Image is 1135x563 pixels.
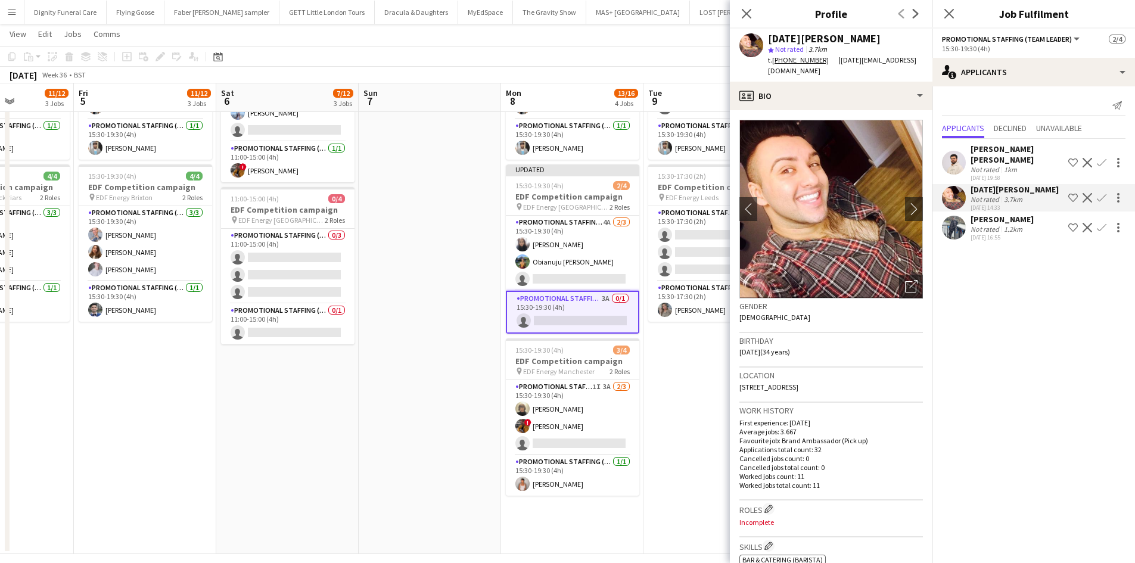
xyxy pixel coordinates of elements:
button: LOST [PERSON_NAME] 30K product trial [690,1,829,24]
app-job-card: 15:30-17:30 (2h)1/4EDF Competition campaign EDF Energy Leeds2 RolesPromotional Staffing (Flyering... [648,164,782,322]
span: Mon [506,88,521,98]
span: 15:30-17:30 (2h) [658,172,706,181]
span: 15:30-19:30 (4h) [515,346,564,354]
span: 13/16 [614,89,638,98]
span: 15:30-19:30 (4h) [88,172,136,181]
span: 3/4 [613,346,630,354]
span: Promotional Staffing (Team Leader) [942,35,1072,43]
app-card-role: Promotional Staffing (Flyering Staff)3/315:30-19:30 (4h)[PERSON_NAME][PERSON_NAME][PERSON_NAME] [79,206,212,281]
h3: Roles [739,503,923,515]
div: [DATE][PERSON_NAME] [971,184,1059,195]
span: 5 [77,94,88,108]
span: ! [524,419,531,426]
span: 7 [362,94,378,108]
span: 6 [219,94,234,108]
p: First experience: [DATE] [739,418,923,427]
div: 1.2km [1002,225,1025,234]
div: [DATE] 16:55 [971,234,1034,241]
p: Favourite job: Brand Ambassador (Pick up) [739,436,923,445]
app-card-role: Promotional Staffing (Team Leader)1/111:00-15:00 (4h)![PERSON_NAME] [221,142,355,182]
span: 7/12 [333,89,353,98]
app-job-card: 15:30-19:30 (4h)3/4EDF Competition campaign EDF Energy Manchester2 RolesPromotional Staffing (Fly... [506,338,639,496]
app-card-role: Promotional Staffing (Flyering Staff)4A2/315:30-19:30 (4h)[PERSON_NAME]Obianuju [PERSON_NAME] [506,216,639,291]
div: Not rated [971,165,1002,174]
app-card-role: Promotional Staffing (Team Leader)1/115:30-19:30 (4h)[PERSON_NAME] [648,119,782,160]
span: Comms [94,29,120,39]
span: Fri [79,88,88,98]
span: [DEMOGRAPHIC_DATA] [739,313,810,322]
app-card-role: Promotional Staffing (Team Leader)1/115:30-19:30 (4h)[PERSON_NAME] [506,455,639,496]
span: View [10,29,26,39]
app-card-role: Promotional Staffing (Team Leader)3A0/115:30-19:30 (4h) [506,291,639,334]
a: [PHONE_NUMBER] [772,55,839,64]
span: 0/4 [328,194,345,203]
span: 2 Roles [610,203,630,211]
span: 2 Roles [325,216,345,225]
div: [PERSON_NAME] [971,214,1034,225]
span: 3.7km [806,45,829,54]
div: Not rated [971,195,1002,204]
div: Applicants [932,58,1135,86]
h3: EDF Competition campaign [79,182,212,192]
span: EDF Energy Leeds [666,193,719,202]
div: Bio [730,82,932,110]
div: [DATE] 14:33 [971,204,1059,211]
div: Updated15:30-19:30 (4h)2/4EDF Competition campaign EDF Energy [GEOGRAPHIC_DATA]2 RolesPromotional... [506,164,639,334]
div: 1km [1002,165,1019,174]
span: Declined [994,124,1027,132]
p: Cancelled jobs total count: 0 [739,463,923,472]
div: [PERSON_NAME] [PERSON_NAME] [971,144,1064,165]
span: 2 Roles [182,193,203,202]
span: 9 [646,94,662,108]
a: Jobs [59,26,86,42]
h3: Location [739,370,923,381]
button: Promotional Staffing (Team Leader) [942,35,1081,43]
div: [DATE][PERSON_NAME] [768,33,881,44]
span: 2 Roles [40,193,60,202]
a: Edit [33,26,57,42]
span: Not rated [775,45,804,54]
div: 3 Jobs [334,99,353,108]
div: 3 Jobs [45,99,68,108]
span: EDF Energy Manchester [523,367,595,376]
h3: Job Fulfilment [932,6,1135,21]
span: Edit [38,29,52,39]
span: 4/4 [186,172,203,181]
span: 2 Roles [610,367,630,376]
h3: EDF Competition campaign [221,204,355,215]
app-card-role: Promotional Staffing (Team Leader)1/115:30-19:30 (4h)[PERSON_NAME] [506,119,639,160]
span: ! [240,163,247,170]
button: Dignity Funeral Care [24,1,107,24]
span: 15:30-19:30 (4h) [515,181,564,190]
app-job-card: 15:30-19:30 (4h)4/4EDF Competition campaign EDF Energy Brixton2 RolesPromotional Staffing (Flyeri... [79,164,212,322]
button: Flying Goose [107,1,164,24]
span: 8 [504,94,521,108]
div: 3.7km [1002,195,1025,204]
app-card-role: Promotional Staffing (Team Leader)0/111:00-15:00 (4h) [221,304,355,344]
span: [STREET_ADDRESS] [739,382,798,391]
button: MAS+ [GEOGRAPHIC_DATA] [586,1,690,24]
app-card-role: Promotional Staffing (Team Leader)1/115:30-19:30 (4h)[PERSON_NAME] [79,281,212,322]
span: Tue [648,88,662,98]
span: Week 36 [39,70,69,79]
button: GETT Little London Tours [279,1,375,24]
a: View [5,26,31,42]
div: t. [768,55,839,66]
img: Crew avatar or photo [739,120,923,298]
button: Dracula & Daughters [375,1,458,24]
div: BST [74,70,86,79]
div: [DATE] [10,69,37,81]
span: 2/4 [1109,35,1125,43]
span: Applicants [942,124,984,132]
span: Unavailable [1036,124,1082,132]
div: 3 Jobs [188,99,210,108]
button: MyEdSpace [458,1,513,24]
div: [DATE] 19:58 [971,174,1064,182]
span: Sun [363,88,378,98]
h3: Gender [739,301,923,312]
app-job-card: 11:00-15:00 (4h)0/4EDF Competition campaign EDF Energy [GEOGRAPHIC_DATA]2 RolesPromotional Staffi... [221,187,355,344]
button: Faber [PERSON_NAME] sampler [164,1,279,24]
